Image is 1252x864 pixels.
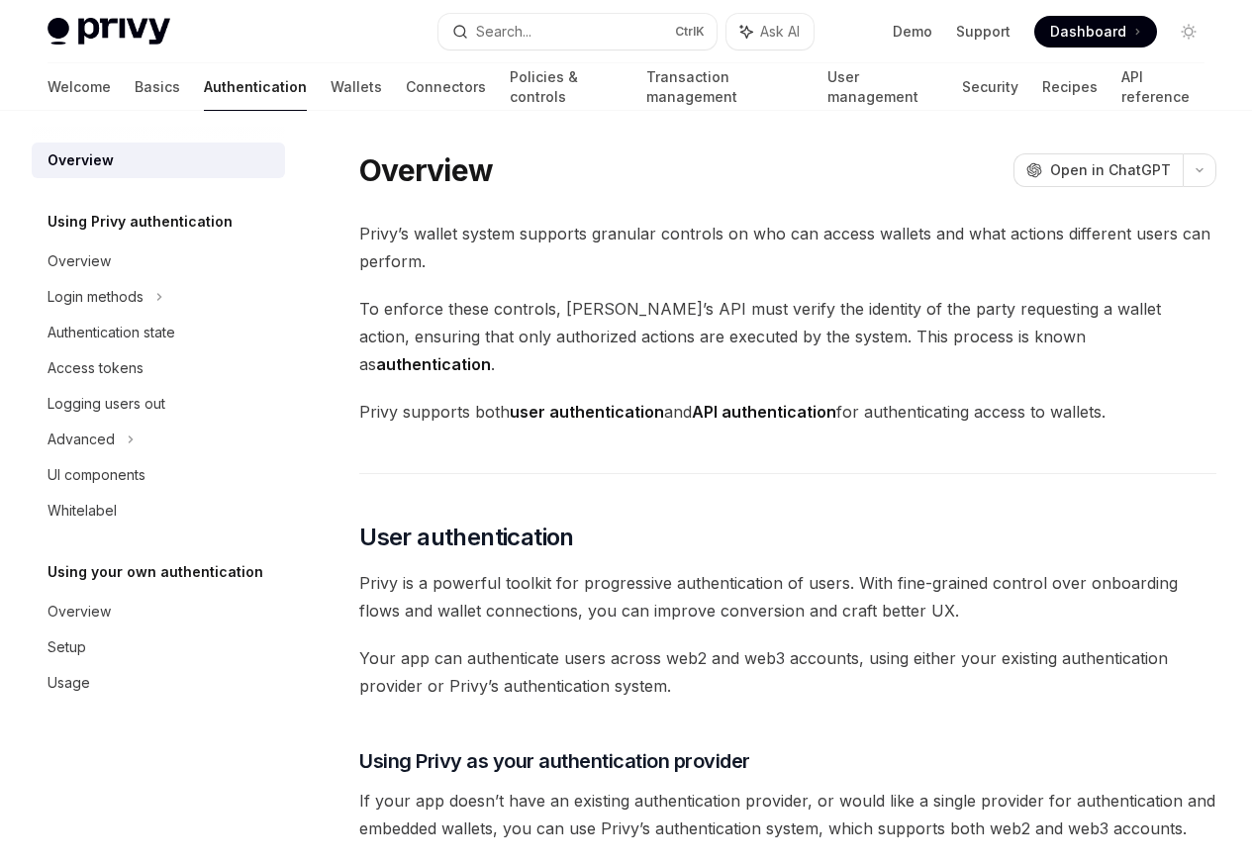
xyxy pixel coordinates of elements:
[331,63,382,111] a: Wallets
[827,63,939,111] a: User management
[48,635,86,659] div: Setup
[359,787,1216,842] span: If your app doesn’t have an existing authentication provider, or would like a single provider for...
[48,249,111,273] div: Overview
[760,22,800,42] span: Ask AI
[48,148,114,172] div: Overview
[48,321,175,344] div: Authentication state
[359,569,1216,624] span: Privy is a powerful toolkit for progressive authentication of users. With fine-grained control ov...
[48,285,144,309] div: Login methods
[359,295,1216,378] span: To enforce these controls, [PERSON_NAME]’s API must verify the identity of the party requesting a...
[48,63,111,111] a: Welcome
[204,63,307,111] a: Authentication
[48,18,170,46] img: light logo
[32,665,285,701] a: Usage
[32,350,285,386] a: Access tokens
[359,220,1216,275] span: Privy’s wallet system supports granular controls on who can access wallets and what actions diffe...
[1042,63,1098,111] a: Recipes
[1013,153,1183,187] button: Open in ChatGPT
[476,20,531,44] div: Search...
[726,14,814,49] button: Ask AI
[359,644,1216,700] span: Your app can authenticate users across web2 and web3 accounts, using either your existing authent...
[1173,16,1204,48] button: Toggle dark mode
[956,22,1011,42] a: Support
[135,63,180,111] a: Basics
[32,243,285,279] a: Overview
[376,354,491,374] strong: authentication
[48,560,263,584] h5: Using your own authentication
[32,143,285,178] a: Overview
[32,629,285,665] a: Setup
[48,392,165,416] div: Logging users out
[48,428,115,451] div: Advanced
[406,63,486,111] a: Connectors
[48,356,144,380] div: Access tokens
[1050,160,1171,180] span: Open in ChatGPT
[48,499,117,523] div: Whitelabel
[32,315,285,350] a: Authentication state
[510,63,623,111] a: Policies & controls
[32,493,285,528] a: Whitelabel
[32,457,285,493] a: UI components
[646,63,803,111] a: Transaction management
[962,63,1018,111] a: Security
[359,398,1216,426] span: Privy supports both and for authenticating access to wallets.
[1050,22,1126,42] span: Dashboard
[359,522,574,553] span: User authentication
[32,386,285,422] a: Logging users out
[48,210,233,234] h5: Using Privy authentication
[1034,16,1157,48] a: Dashboard
[48,463,145,487] div: UI components
[32,594,285,629] a: Overview
[510,402,664,422] strong: user authentication
[1121,63,1204,111] a: API reference
[359,747,750,775] span: Using Privy as your authentication provider
[438,14,717,49] button: Search...CtrlK
[692,402,836,422] strong: API authentication
[48,600,111,624] div: Overview
[48,671,90,695] div: Usage
[359,152,493,188] h1: Overview
[893,22,932,42] a: Demo
[675,24,705,40] span: Ctrl K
